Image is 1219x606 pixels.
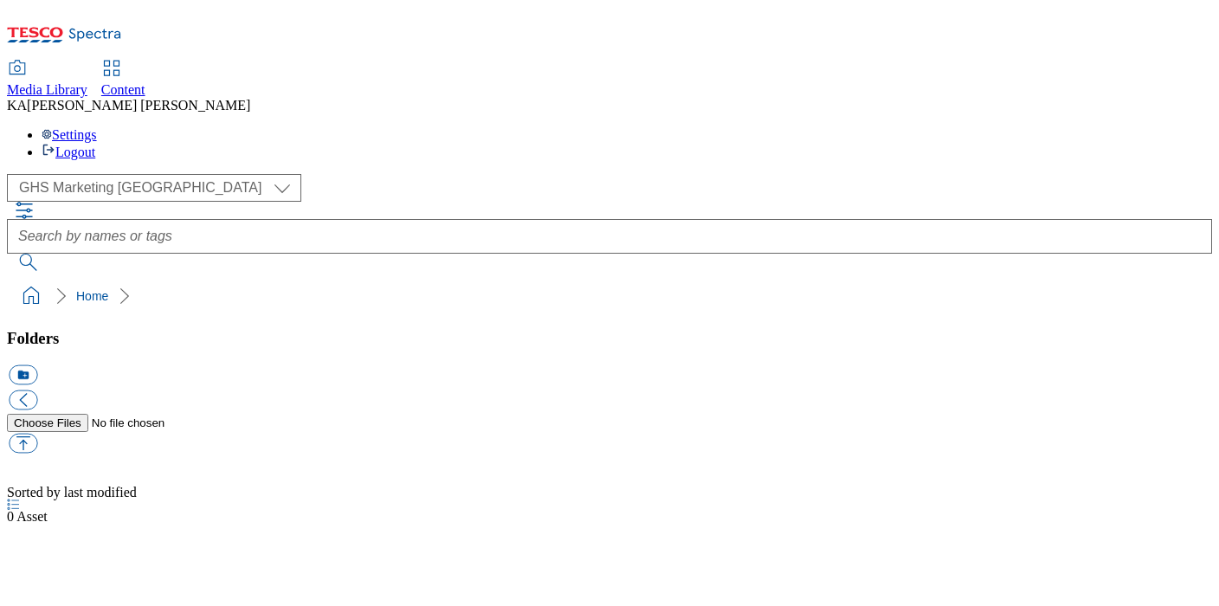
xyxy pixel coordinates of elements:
[7,219,1212,254] input: Search by names or tags
[101,61,145,98] a: Content
[42,145,95,159] a: Logout
[27,98,250,113] span: [PERSON_NAME] [PERSON_NAME]
[7,509,48,524] span: Asset
[7,98,27,113] span: KA
[7,485,137,500] span: Sorted by last modified
[7,61,87,98] a: Media Library
[76,289,108,303] a: Home
[7,82,87,97] span: Media Library
[42,127,97,142] a: Settings
[7,509,16,524] span: 0
[7,329,1212,348] h3: Folders
[101,82,145,97] span: Content
[7,280,1212,313] nav: breadcrumb
[17,282,45,310] a: home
